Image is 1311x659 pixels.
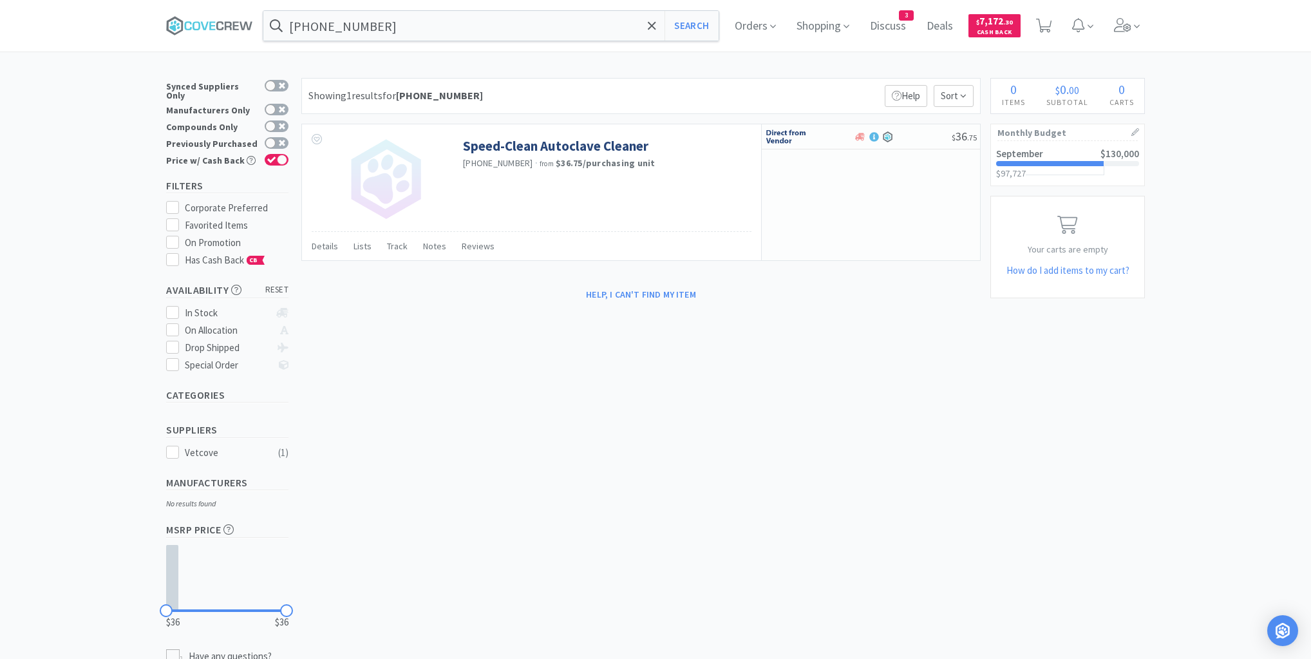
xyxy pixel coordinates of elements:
[976,29,1013,37] span: Cash Back
[265,283,289,297] span: reset
[535,157,538,169] span: ·
[396,89,483,102] strong: [PHONE_NUMBER]
[765,127,813,146] img: c67096674d5b41e1bca769e75293f8dd_19.png
[166,120,258,131] div: Compounds Only
[166,80,258,100] div: Synced Suppliers Only
[185,200,289,216] div: Corporate Preferred
[967,133,977,142] span: . 75
[275,615,288,630] span: $36
[1267,615,1298,646] div: Open Intercom Messenger
[185,235,289,251] div: On Promotion
[578,283,704,305] button: Help, I can't find my item
[185,340,270,356] div: Drop Shipped
[185,445,265,461] div: Vetcove
[976,18,979,26] span: $
[278,445,288,461] div: ( 1 )
[991,141,1144,186] a: September$130,000$97,727
[885,85,927,107] p: Help
[462,240,495,252] span: Reviews
[1055,84,1060,97] span: $
[263,11,719,41] input: Search by item, sku, manufacturer, ingredient, size...
[166,522,288,537] h5: MSRP Price
[308,88,483,104] div: Showing 1 results
[185,254,265,266] span: Has Cash Back
[1035,96,1099,108] h4: Subtotal
[166,388,288,403] h5: Categories
[540,159,554,168] span: from
[166,423,288,437] h5: Suppliers
[185,305,270,321] div: In Stock
[166,499,216,508] i: No results found
[312,240,338,252] span: Details
[185,358,270,373] div: Special Order
[1100,148,1139,160] span: $130,000
[166,178,288,193] h5: Filters
[166,104,258,115] div: Manufacturers Only
[423,240,446,252] span: Notes
[952,133,956,142] span: $
[354,240,372,252] span: Lists
[665,11,718,41] button: Search
[1003,18,1013,26] span: . 30
[166,137,258,148] div: Previously Purchased
[865,21,911,32] a: Discuss3
[382,89,483,102] span: for
[991,263,1144,278] h5: How do I add items to my cart?
[387,240,408,252] span: Track
[556,157,655,169] strong: $36.75 / purchasing unit
[1010,81,1017,97] span: 0
[997,124,1138,141] h1: Monthly Budget
[463,137,648,155] a: Speed-Clean Autoclave Cleaner
[166,615,180,630] span: $36
[952,129,977,144] span: 36
[463,157,533,169] span: [PHONE_NUMBER]
[166,154,258,165] div: Price w/ Cash Back
[996,167,1026,179] span: $97,727
[991,242,1144,256] p: Your carts are empty
[968,8,1021,43] a: $7,172.30Cash Back
[185,323,270,338] div: On Allocation
[900,11,913,20] span: 3
[344,137,428,221] img: no_image.png
[1035,83,1099,96] div: .
[1060,81,1066,97] span: 0
[1099,96,1144,108] h4: Carts
[991,96,1035,108] h4: Items
[247,256,260,264] span: CB
[934,85,974,107] span: Sort
[166,283,288,298] h5: Availability
[921,21,958,32] a: Deals
[1069,84,1079,97] span: 00
[166,475,288,490] h5: Manufacturers
[996,149,1043,158] h2: September
[976,15,1013,27] span: 7,172
[1118,81,1125,97] span: 0
[185,218,289,233] div: Favorited Items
